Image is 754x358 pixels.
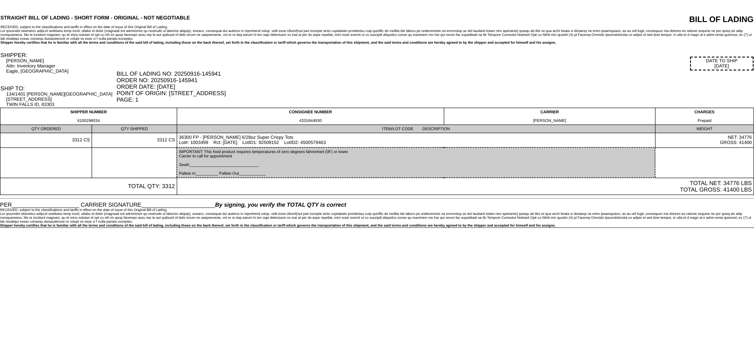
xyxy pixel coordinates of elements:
[177,147,655,178] td: IMPORTANT: This food product requires temperatures of zero degrees fahrenheit (0F) or lower. Carr...
[177,133,655,148] td: 36300 FP - [PERSON_NAME] 6/28oz Super Crispy Tots Lot#: 1003499 Rct: [DATE] LotID1: 92509152 LotI...
[177,125,655,133] td: ITEM/LOT CODE DESCRIPTION
[0,52,116,58] div: SHIPPER:
[0,178,177,195] td: TOTAL QTY: 3312
[92,133,177,148] td: 3312 CS
[177,178,754,195] td: TOTAL NET: 34776 LBS TOTAL GROSS: 41400 LBS
[0,125,92,133] td: QTY ORDERED
[0,85,116,92] div: SHIP TO:
[92,125,177,133] td: QTY SHIPPED
[117,70,754,103] div: BILL OF LADING NO: 20250916-145941 ORDER NO: 20250916-145941 ORDER DATE: [DATE] POINT OF ORIGIN: ...
[2,118,175,123] div: 6100298034
[177,108,444,125] td: CONSIGNEE NUMBER
[6,92,115,107] div: 134/1401 [PERSON_NAME][GEOGRAPHIC_DATA] [STREET_ADDRESS] TWIN FALLS ID, 83303
[0,41,754,45] div: Shipper hereby certifies that he is familiar with all the terms and conditions of the said bill o...
[446,118,653,123] div: [PERSON_NAME]
[0,108,177,125] td: SHIPPER NUMBER
[655,133,754,148] td: NET: 34776 GROSS: 41400
[444,108,655,125] td: CARRIER
[0,133,92,148] td: 3312 CS
[690,57,754,70] div: DATE TO SHIP [DATE]
[6,58,115,74] div: [PERSON_NAME] Attn: Inventory Manager Eagle, [GEOGRAPHIC_DATA]
[657,118,752,123] div: Prepaid
[655,108,754,125] td: CHARGES
[554,15,754,24] div: BILL OF LADING
[655,125,754,133] td: WEIGHT
[215,201,346,208] span: By signing, you verify the TOTAL QTY is correct
[179,118,442,123] div: 4201844930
